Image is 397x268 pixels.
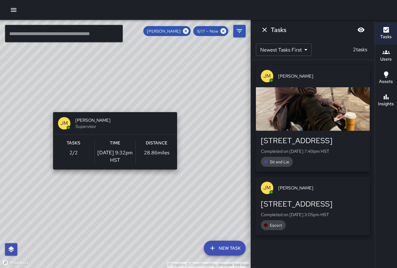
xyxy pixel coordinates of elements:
[266,223,286,228] span: Escort
[75,123,172,129] span: Supervisor
[380,56,392,63] h6: Users
[278,185,365,191] span: [PERSON_NAME]
[256,177,370,235] button: JM[PERSON_NAME][STREET_ADDRESS]Completed on [DATE] 3:05pm HSTEscort
[67,140,80,147] h6: Tasks
[375,45,397,67] button: Users
[95,149,136,164] p: [DATE] 9:32pm HST
[375,89,397,112] button: Insights
[144,149,169,157] p: 28.86 miles
[69,149,78,157] p: 2 / 2
[193,29,222,34] span: 9/17 — Now
[233,25,246,37] button: Filters
[143,26,191,36] div: [PERSON_NAME]
[261,136,365,146] div: [STREET_ADDRESS]
[350,46,370,53] p: 2 tasks
[193,26,228,36] div: 9/17 — Now
[278,73,365,79] span: [PERSON_NAME]
[143,29,184,34] span: [PERSON_NAME]
[271,25,286,35] h6: Tasks
[60,120,68,127] p: JM
[256,65,370,172] button: JM[PERSON_NAME][STREET_ADDRESS]Completed on [DATE] 7:49pm HSTSit and Lie
[263,184,271,192] p: JM
[146,140,167,147] h6: Distance
[261,211,365,218] p: Completed on [DATE] 3:05pm HST
[204,241,246,256] button: New Task
[375,22,397,45] button: Tasks
[256,43,312,56] div: Newest Tasks First
[379,78,393,85] h6: Assets
[263,72,271,80] p: JM
[261,199,365,209] div: [STREET_ADDRESS]
[75,117,172,123] span: [PERSON_NAME]
[380,34,392,40] h6: Tasks
[375,67,397,89] button: Assets
[258,24,271,36] button: Dismiss
[53,112,177,170] button: JM[PERSON_NAME]SupervisorTasks2/2Time[DATE] 9:32pm HSTDistance28.86miles
[355,24,367,36] button: Blur
[261,148,365,154] p: Completed on [DATE] 7:49pm HST
[378,101,394,107] h6: Insights
[110,140,120,147] h6: Time
[266,159,293,165] span: Sit and Lie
